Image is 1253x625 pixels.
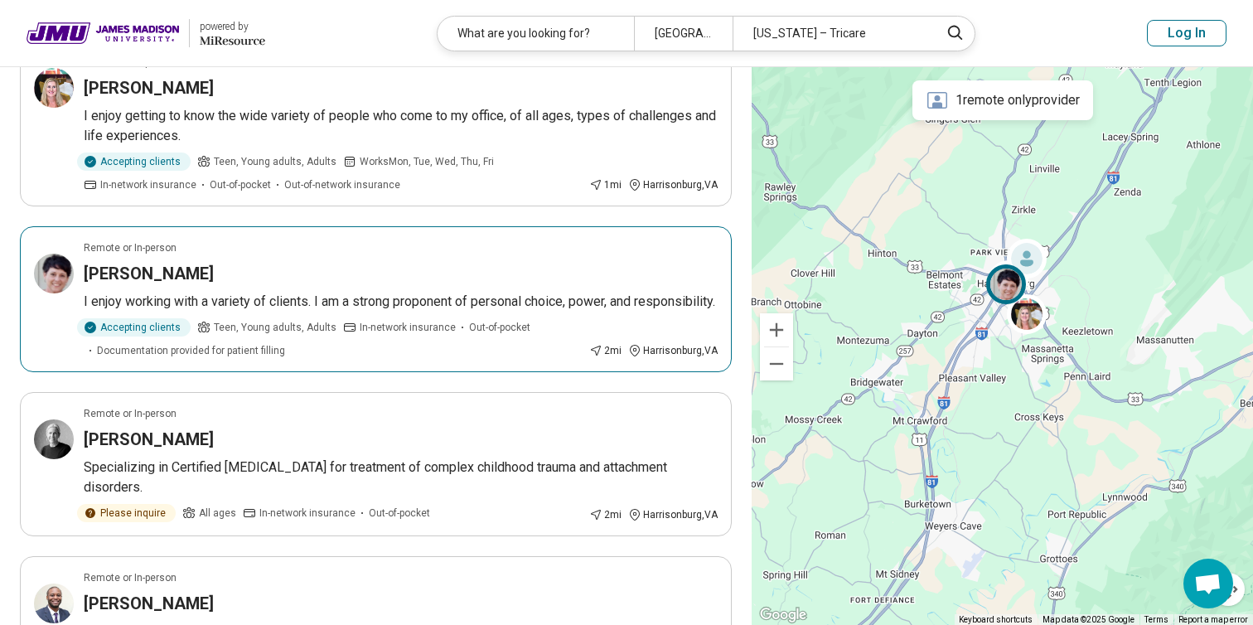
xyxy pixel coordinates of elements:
a: Report a map error [1178,615,1248,624]
div: 2 mi [589,343,622,358]
h3: [PERSON_NAME] [84,592,214,615]
p: I enjoy getting to know the wide variety of people who come to my office, of all ages, types of c... [84,106,718,146]
div: 2 mi [589,507,622,522]
p: I enjoy working with a variety of clients. I am a strong proponent of personal choice, power, and... [84,292,718,312]
span: In-network insurance [360,320,456,335]
div: [US_STATE] – Tricare [733,17,929,51]
span: In-network insurance [259,506,356,521]
span: Teen, Young adults, Adults [214,320,336,335]
div: 1 remote only provider [912,80,1093,120]
div: Open chat [1183,559,1233,608]
a: Terms (opens in new tab) [1144,615,1168,624]
span: Out-of-pocket [469,320,530,335]
span: Out-of-network insurance [284,177,400,192]
span: Out-of-pocket [369,506,430,521]
div: 1 mi [589,177,622,192]
img: James Madison University [27,13,179,53]
div: Accepting clients [77,318,191,337]
a: James Madison Universitypowered by [27,13,265,53]
h3: [PERSON_NAME] [84,76,214,99]
span: Out-of-pocket [210,177,271,192]
span: Documentation provided for patient filling [97,343,285,358]
button: Zoom in [760,313,793,346]
h3: [PERSON_NAME] [84,262,214,285]
div: powered by [200,19,265,34]
div: Accepting clients [77,153,191,171]
div: Harrisonburg , VA [628,343,718,358]
span: Teen, Young adults, Adults [214,154,336,169]
p: Remote or In-person [84,570,177,585]
button: Zoom out [760,347,793,380]
div: What are you looking for? [438,17,634,51]
div: [GEOGRAPHIC_DATA] [634,17,733,51]
div: Harrisonburg , VA [628,177,718,192]
p: Remote or In-person [84,240,177,255]
button: Log In [1147,20,1226,46]
span: In-network insurance [100,177,196,192]
p: Remote or In-person [84,406,177,421]
span: Works Mon, Tue, Wed, Thu, Fri [360,154,494,169]
h3: [PERSON_NAME] [84,428,214,451]
span: All ages [199,506,236,521]
div: Please inquire [77,504,176,522]
div: Harrisonburg , VA [628,507,718,522]
span: Map data ©2025 Google [1043,615,1134,624]
p: Specializing in Certified [MEDICAL_DATA] for treatment of complex childhood trauma and attachment... [84,458,718,497]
